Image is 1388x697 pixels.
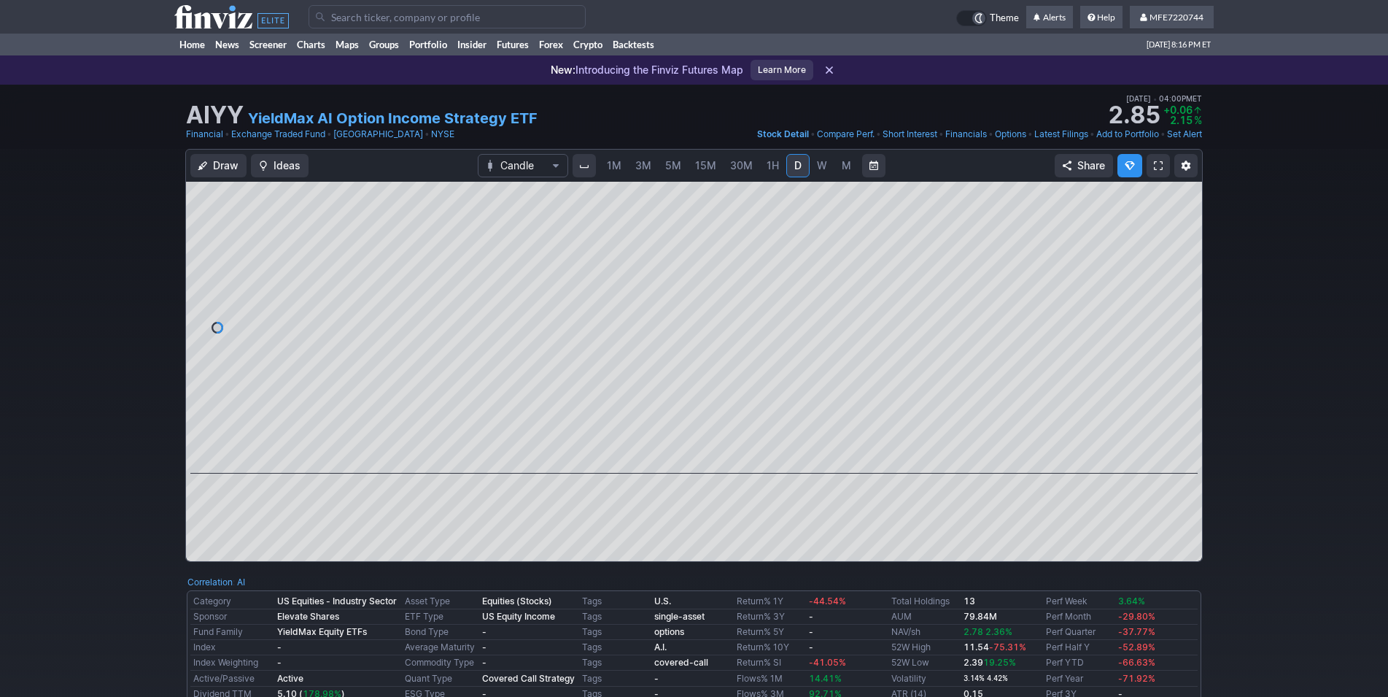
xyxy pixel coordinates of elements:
[186,127,223,142] a: Financial
[1118,611,1155,622] span: -29.80%
[654,596,671,606] a: U.S.
[1160,127,1166,142] span: •
[402,625,479,640] td: Bond Type
[654,611,705,622] a: single-asset
[1126,92,1202,105] span: [DATE] 04:00PM ET
[689,154,723,177] a: 15M
[500,158,546,173] span: Candle
[277,642,282,652] b: -
[608,34,659,55] a: Backtests
[1194,114,1202,126] span: %
[964,611,997,622] b: 79.84M
[888,625,961,640] td: NAV/sh
[964,626,983,637] span: 2.78
[210,34,244,55] a: News
[809,626,813,637] b: -
[190,655,274,671] td: Index Weighting
[600,154,628,177] a: 1M
[579,594,651,609] td: Tags
[809,657,846,668] span: -41.05%
[1034,128,1088,139] span: Latest Filings
[186,104,244,127] h1: AIYY
[482,596,552,606] b: Equities (Stocks)
[1055,154,1113,177] button: Share
[277,596,397,606] b: US Equities - Industry Sector
[734,640,806,655] td: Return% 10Y
[862,154,885,177] button: Range
[654,626,684,637] a: options
[277,611,339,622] b: Elevate Shares
[292,34,330,55] a: Charts
[482,642,486,652] b: -
[402,655,479,671] td: Commodity Type
[327,127,332,142] span: •
[654,642,667,652] b: A.I.
[724,154,759,177] a: 30M
[809,673,842,684] span: 14.41%
[817,127,875,142] a: Compare Perf.
[1090,127,1095,142] span: •
[964,657,1016,668] b: 2.39
[277,657,282,668] b: -
[1118,626,1155,637] span: -37.77%
[809,596,846,606] span: -44.54%
[482,657,486,668] b: -
[1167,127,1202,142] a: Set Alert
[1108,104,1160,127] strong: 2.85
[939,127,944,142] span: •
[402,671,479,687] td: Quant Type
[810,154,834,177] a: W
[794,159,802,172] span: D
[654,657,708,668] a: covered-call
[237,575,245,590] a: AI
[190,640,274,655] td: Index
[888,640,961,655] td: 52W High
[1118,642,1155,652] span: -52.89%
[817,128,875,139] span: Compare Perf.
[402,594,479,609] td: Asset Type
[786,154,810,177] a: D
[231,127,325,142] a: Exchange Traded Fund
[665,159,681,172] span: 5M
[424,127,430,142] span: •
[888,671,961,687] td: Volatility
[1147,34,1211,55] span: [DATE] 8:16 PM ET
[983,657,1016,668] span: 19.25%
[888,655,961,671] td: 52W Low
[579,625,651,640] td: Tags
[573,154,596,177] button: Interval
[1026,6,1073,29] a: Alerts
[888,594,961,609] td: Total Holdings
[635,159,651,172] span: 3M
[876,127,881,142] span: •
[985,626,1012,637] span: 2.36%
[734,671,806,687] td: Flows% 1M
[817,159,827,172] span: W
[1043,655,1115,671] td: Perf YTD
[190,671,274,687] td: Active/Passive
[534,34,568,55] a: Forex
[654,673,659,684] b: -
[248,108,538,128] a: YieldMax AI Option Income Strategy ETF
[734,609,806,625] td: Return% 3Y
[174,34,210,55] a: Home
[1043,594,1115,609] td: Perf Week
[1077,158,1105,173] span: Share
[1034,127,1088,142] a: Latest Filings
[734,655,806,671] td: Return% SI
[579,640,651,655] td: Tags
[330,34,364,55] a: Maps
[607,159,621,172] span: 1M
[751,60,813,80] a: Learn More
[1117,154,1142,177] button: Explore new features
[809,611,813,622] b: -
[1096,127,1159,142] a: Add to Portfolio
[629,154,658,177] a: 3M
[478,154,568,177] button: Chart Type
[364,34,404,55] a: Groups
[277,673,303,684] b: Active
[1043,640,1115,655] td: Perf Half Y
[883,127,937,142] a: Short Interest
[757,128,809,139] span: Stock Detail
